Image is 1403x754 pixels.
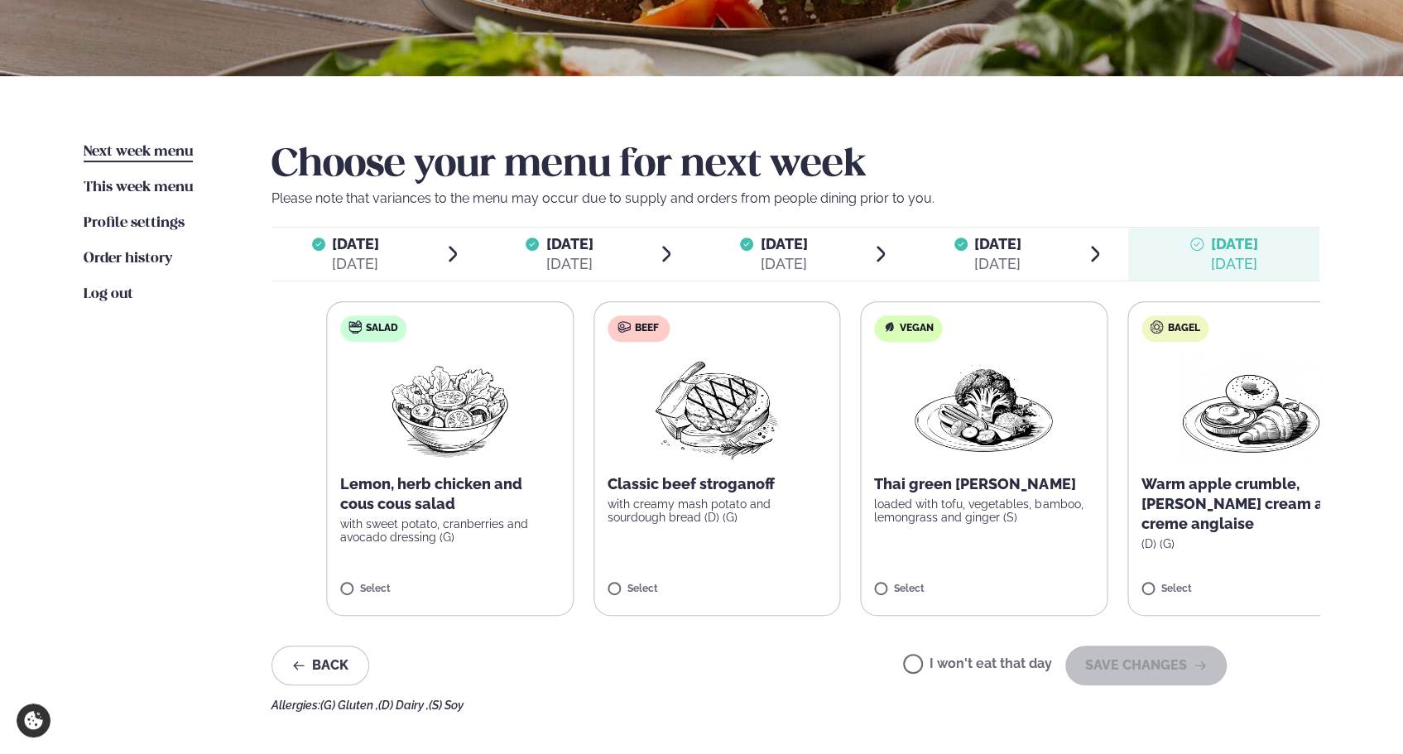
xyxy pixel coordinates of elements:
[760,235,807,252] span: [DATE]
[84,214,185,233] a: Profile settings
[332,254,379,274] div: [DATE]
[340,474,560,514] p: Lemon, herb chicken and cous cous salad
[271,699,1319,712] div: Allergies:
[760,254,807,274] div: [DATE]
[1065,646,1227,685] button: SAVE CHANGES
[84,145,193,159] span: Next week menu
[271,646,369,685] button: Back
[1178,355,1324,461] img: Croissant.png
[545,235,593,252] span: [DATE]
[84,285,133,305] a: Log out
[366,322,398,335] span: Salad
[377,355,523,461] img: Salad.png
[84,216,185,230] span: Profile settings
[608,497,826,524] p: with creamy mash potato and sourdough bread (D) (G)
[608,474,826,494] p: Classic beef stroganoff
[340,517,560,544] p: with sweet potato, cranberries and avocado dressing (G)
[84,249,172,269] a: Order history
[911,355,1057,461] img: Vegan.png
[874,497,1093,524] p: loaded with tofu, vegetables, bamboo, lemongrass and ginger (S)
[332,235,379,252] span: [DATE]
[84,287,133,301] span: Log out
[84,142,193,162] a: Next week menu
[617,320,631,334] img: beef.svg
[378,699,429,712] span: (D) Dairy ,
[84,180,193,195] span: This week menu
[644,355,790,461] img: Beef-Meat.png
[1168,322,1200,335] span: Bagel
[320,699,378,712] span: (G) Gluten ,
[974,254,1021,274] div: [DATE]
[17,704,50,737] a: Cookie settings
[1141,474,1361,534] p: Warm apple crumble, [PERSON_NAME] cream and creme anglaise
[429,699,464,712] span: (S) Soy
[1210,254,1257,274] div: [DATE]
[84,252,172,266] span: Order history
[1141,537,1361,550] p: (D) (G)
[545,254,593,274] div: [DATE]
[874,474,1093,494] p: Thai green [PERSON_NAME]
[882,320,896,334] img: Vegan.svg
[1150,320,1164,334] img: bagle-new-16px.svg
[1210,235,1257,252] span: [DATE]
[900,322,934,335] span: Vegan
[348,320,362,334] img: salad.svg
[974,235,1021,252] span: [DATE]
[271,189,1319,209] p: Please note that variances to the menu may occur due to supply and orders from people dining prio...
[271,142,1319,189] h2: Choose your menu for next week
[84,178,193,198] a: This week menu
[635,322,659,335] span: Beef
